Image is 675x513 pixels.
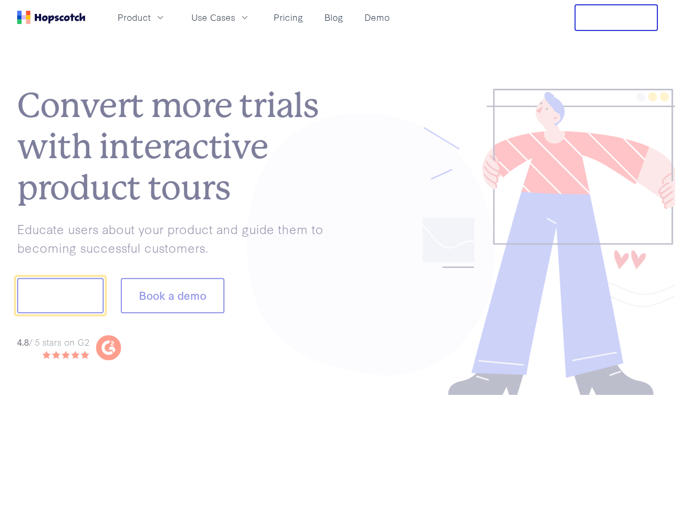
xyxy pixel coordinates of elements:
[185,9,257,26] button: Use Cases
[269,9,307,26] a: Pricing
[191,11,235,24] span: Use Cases
[17,336,29,348] strong: 4.8
[17,336,89,349] div: / 5 stars on G2
[118,11,151,24] span: Product
[17,85,338,208] h1: Convert more trials with interactive product tours
[111,9,172,26] button: Product
[17,220,338,256] p: Educate users about your product and guide them to becoming successful customers.
[17,11,86,24] a: Home
[121,278,224,314] button: Book a demo
[575,4,658,31] button: Free Trial
[17,278,104,314] button: Show me!
[320,9,347,26] a: Blog
[360,9,394,26] a: Demo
